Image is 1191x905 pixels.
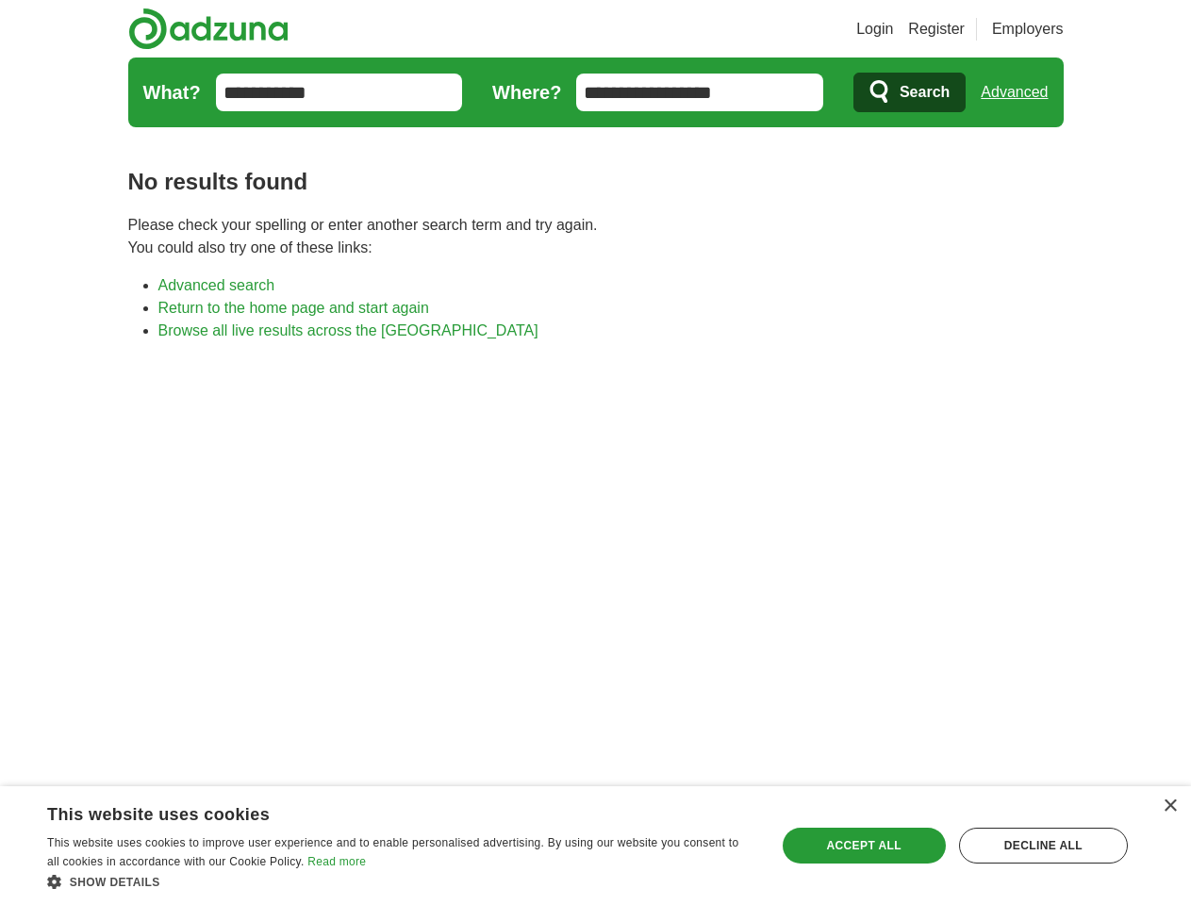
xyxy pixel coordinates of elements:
span: This website uses cookies to improve user experience and to enable personalised advertising. By u... [47,836,738,868]
p: Please check your spelling or enter another search term and try again. You could also try one of ... [128,214,1064,259]
a: Register [908,18,965,41]
span: Search [900,74,950,111]
label: Where? [492,78,561,107]
div: Decline all [959,828,1128,864]
label: What? [143,78,201,107]
button: Search [853,73,966,112]
span: Show details [70,876,160,889]
a: Advanced search [158,277,275,293]
img: Adzuna logo [128,8,289,50]
a: Return to the home page and start again [158,300,429,316]
div: Close [1163,799,1177,814]
a: Employers [992,18,1064,41]
a: Read more, opens a new window [307,855,366,868]
a: Advanced [981,74,1048,111]
a: Browse all live results across the [GEOGRAPHIC_DATA] [158,322,538,338]
h1: No results found [128,165,1064,199]
a: Login [856,18,893,41]
div: Show details [47,872,753,891]
div: This website uses cookies [47,798,706,826]
div: Accept all [783,828,946,864]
